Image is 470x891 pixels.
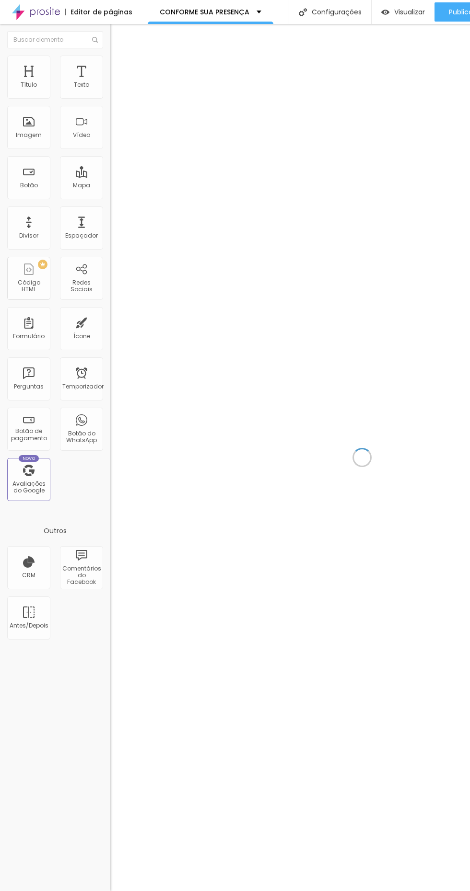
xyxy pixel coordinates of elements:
[12,480,46,494] font: Avaliações do Google
[14,382,44,390] font: Perguntas
[23,456,35,461] font: Novo
[160,9,249,15] p: CONFORME SUA PRESENÇA
[299,8,307,16] img: Ícone
[394,7,425,17] font: Visualizar
[73,332,90,340] font: Ícone
[70,278,93,293] font: Redes Sociais
[62,564,101,586] font: Comentários do Facebook
[62,382,104,390] font: Temporizador
[381,8,389,16] img: view-1.svg
[20,181,38,189] font: Botão
[19,231,38,240] font: Divisor
[44,526,67,536] font: Outros
[65,231,98,240] font: Espaçador
[73,131,90,139] font: Vídeo
[13,332,45,340] font: Formulário
[92,37,98,43] img: Ícone
[11,427,47,442] font: Botão de pagamento
[10,621,48,629] font: Antes/Depois
[7,31,103,48] input: Buscar elemento
[73,181,90,189] font: Mapa
[70,7,132,17] font: Editor de páginas
[312,7,362,17] font: Configurações
[18,278,40,293] font: Código HTML
[372,2,435,22] button: Visualizar
[74,80,89,89] font: Texto
[66,429,97,444] font: Botão do WhatsApp
[21,80,37,89] font: Título
[22,571,35,579] font: CRM
[16,131,42,139] font: Imagem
